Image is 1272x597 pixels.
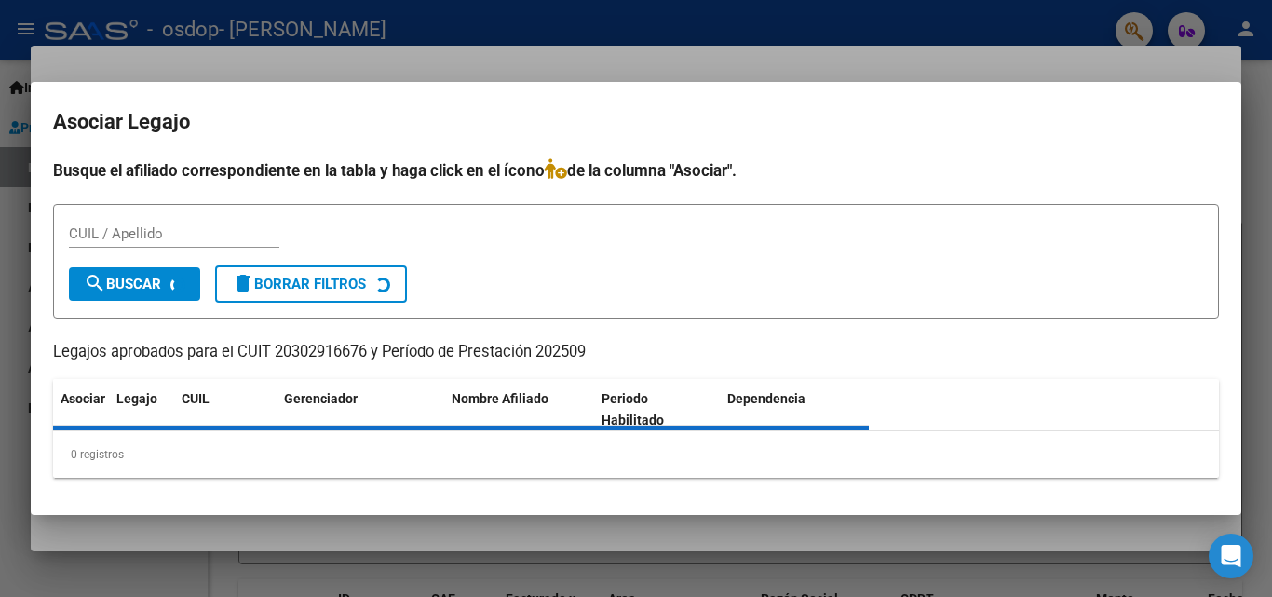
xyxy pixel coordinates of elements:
datatable-header-cell: Periodo Habilitado [594,379,720,441]
datatable-header-cell: Legajo [109,379,174,441]
span: Gerenciador [284,391,358,406]
span: Periodo Habilitado [602,391,664,427]
p: Legajos aprobados para el CUIT 20302916676 y Período de Prestación 202509 [53,341,1219,364]
div: Open Intercom Messenger [1209,534,1253,578]
button: Borrar Filtros [215,265,407,303]
button: Buscar [69,267,200,301]
span: Nombre Afiliado [452,391,548,406]
span: Buscar [84,276,161,292]
h4: Busque el afiliado correspondiente en la tabla y haga click en el ícono de la columna "Asociar". [53,158,1219,183]
span: Borrar Filtros [232,276,366,292]
span: Asociar [61,391,105,406]
datatable-header-cell: Dependencia [720,379,870,441]
datatable-header-cell: Gerenciador [277,379,444,441]
datatable-header-cell: Asociar [53,379,109,441]
mat-icon: delete [232,272,254,294]
h2: Asociar Legajo [53,104,1219,140]
span: Dependencia [727,391,805,406]
span: Legajo [116,391,157,406]
div: 0 registros [53,431,1219,478]
datatable-header-cell: CUIL [174,379,277,441]
span: CUIL [182,391,210,406]
mat-icon: search [84,272,106,294]
datatable-header-cell: Nombre Afiliado [444,379,594,441]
